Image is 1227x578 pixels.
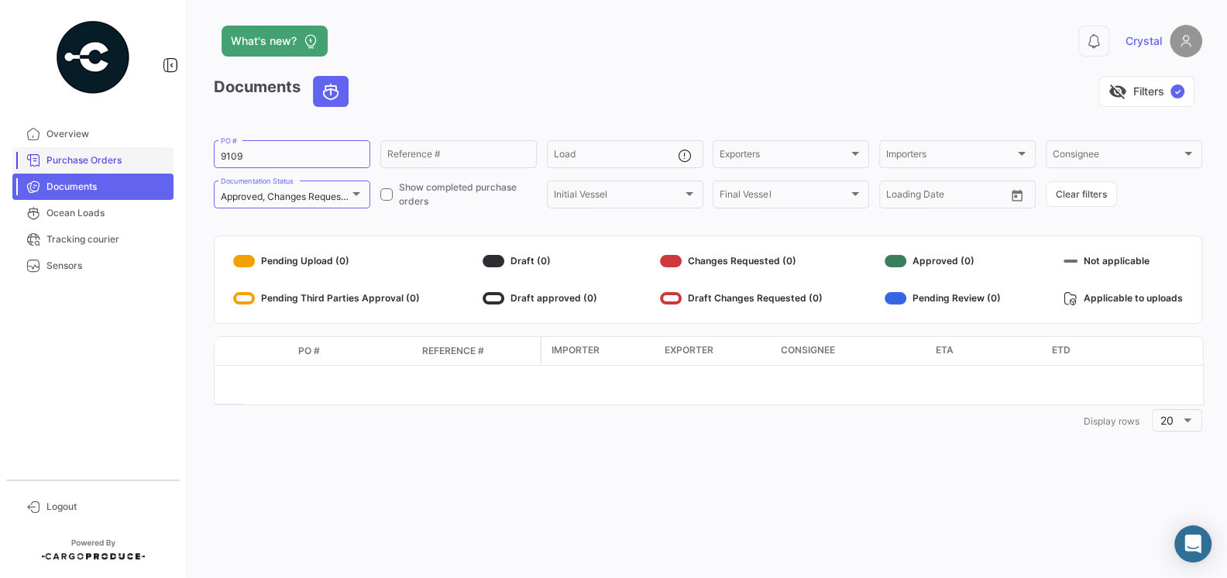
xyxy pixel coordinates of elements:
[1064,286,1183,311] div: Applicable to uploads
[314,77,348,106] button: Ocean
[720,151,848,162] span: Exporters
[665,343,713,357] span: Exporter
[12,200,174,226] a: Ocean Loads
[1046,337,1162,365] datatable-header-cell: ETD
[658,337,775,365] datatable-header-cell: Exporter
[214,76,353,107] h3: Documents
[1108,82,1127,101] span: visibility_off
[12,147,174,174] a: Purchase Orders
[46,232,167,246] span: Tracking courier
[1053,151,1181,162] span: Consignee
[1160,414,1174,427] span: 20
[720,191,848,202] span: Final Vessel
[1170,25,1202,57] img: placeholder-user.png
[46,206,167,220] span: Ocean Loads
[54,19,132,96] img: powered-by.png
[298,344,320,358] span: PO #
[246,345,292,357] datatable-header-cell: Transport mode
[292,338,416,364] datatable-header-cell: PO #
[1005,184,1029,207] button: Open calendar
[483,286,597,311] div: Draft approved (0)
[422,344,484,358] span: Reference #
[1064,249,1183,274] div: Not applicable
[12,174,174,200] a: Documents
[12,253,174,279] a: Sensors
[552,343,600,357] span: Importer
[46,180,167,194] span: Documents
[919,191,975,202] input: To
[483,249,597,274] div: Draft (0)
[886,151,1015,162] span: Importers
[46,153,167,167] span: Purchase Orders
[1126,33,1162,49] span: Crystal
[222,26,328,57] button: What's new?
[930,337,1046,365] datatable-header-cell: ETA
[221,191,451,202] mat-select-trigger: Approved, Changes Requested, Draft, Draft approved
[775,337,930,365] datatable-header-cell: Consignee
[416,338,540,364] datatable-header-cell: Reference #
[542,337,658,365] datatable-header-cell: Importer
[46,127,167,141] span: Overview
[12,121,174,147] a: Overview
[660,286,823,311] div: Draft Changes Requested (0)
[886,191,908,202] input: From
[660,249,823,274] div: Changes Requested (0)
[1052,343,1071,357] span: ETD
[233,286,420,311] div: Pending Third Parties Approval (0)
[12,226,174,253] a: Tracking courier
[554,191,682,202] span: Initial Vessel
[1098,76,1194,107] button: visibility_offFilters✓
[885,286,1001,311] div: Pending Review (0)
[936,343,954,357] span: ETA
[885,249,1001,274] div: Approved (0)
[781,343,835,357] span: Consignee
[1170,84,1184,98] span: ✓
[1174,525,1212,563] div: Abrir Intercom Messenger
[46,500,167,514] span: Logout
[399,181,537,208] span: Show completed purchase orders
[1084,415,1139,427] span: Display rows
[233,249,420,274] div: Pending Upload (0)
[1046,181,1117,207] button: Clear filters
[231,33,297,49] span: What's new?
[46,259,167,273] span: Sensors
